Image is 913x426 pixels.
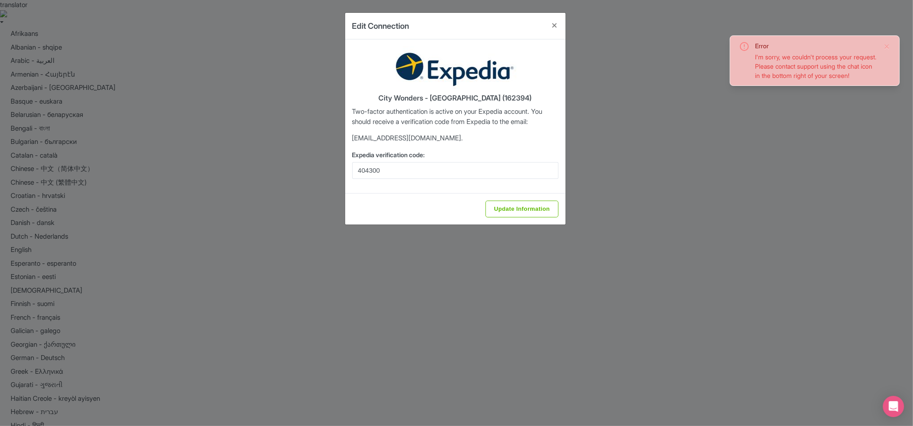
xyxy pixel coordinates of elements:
img: expedia-2bdd49749a153e978cd7d1f433d40fd5.jpg [389,46,522,91]
input: Update Information [485,201,558,217]
button: Close [544,13,566,38]
span: Expedia verification code: [352,151,425,159]
p: Two-factor authentication is active on your Expedia account. You should receive a verification co... [352,107,559,127]
div: Error [755,41,876,50]
h4: Edit Connection [352,20,409,32]
h4: City Wonders - [GEOGRAPHIC_DATA] (162394) [352,94,559,102]
button: Close [883,41,890,52]
p: [EMAIL_ADDRESS][DOMAIN_NAME]. [352,133,559,143]
div: I'm sorry, we couldn't process your request. Please contact support using the chat icon in the bo... [755,52,876,80]
div: Open Intercom Messenger [883,396,904,417]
